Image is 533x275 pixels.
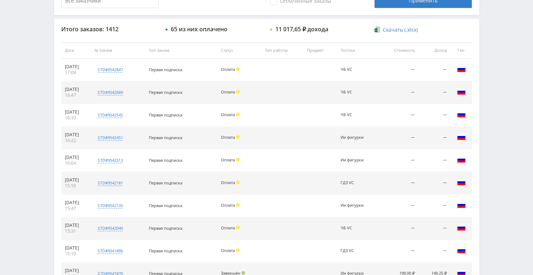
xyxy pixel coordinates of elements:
div: Ии фигурки [341,158,373,162]
div: 11 017,65 ₽ дохода [275,26,328,32]
div: ЧБ VC [341,67,373,72]
span: Холд [236,203,240,207]
span: Оплата [221,157,235,162]
div: std#9542040 [98,225,123,231]
span: Холд [236,180,240,184]
div: std#9541896 [98,248,123,254]
td: — [379,104,418,127]
div: [DATE] [65,87,88,92]
td: — [418,81,450,104]
span: Подтвержден [241,271,245,275]
span: Оплата [221,202,235,208]
th: Дата [61,42,91,59]
div: [DATE] [65,223,88,228]
td: — [379,81,418,104]
span: Первая подписка [149,135,182,140]
img: rus.png [457,223,466,232]
div: [DATE] [65,109,88,115]
span: Первая подписка [149,157,182,163]
div: ЧБ VC [341,113,373,117]
th: Предмет [303,42,337,59]
span: Оплата [221,89,235,95]
th: Тип работы [261,42,303,59]
span: Холд [236,67,240,71]
div: 65 из них оплачено [171,26,227,32]
div: [DATE] [65,177,88,183]
div: 15:19 [65,251,88,257]
div: Итого заказов: 1412 [61,26,159,32]
th: Тип заказа [145,42,217,59]
span: Холд [236,135,240,139]
img: rus.png [457,155,466,164]
div: ЧБ VC [341,226,373,230]
span: Первая подписка [149,180,182,185]
td: — [379,240,418,262]
td: — [418,149,450,172]
td: — [418,59,450,81]
img: rus.png [457,65,466,73]
td: — [379,149,418,172]
span: Оплата [221,248,235,253]
div: [DATE] [65,268,88,274]
th: Доход [418,42,450,59]
div: ГДЗ VC [341,248,373,253]
span: Холд [236,226,240,229]
span: Холд [236,113,240,116]
span: Первая подписка [149,203,182,208]
div: std#9542545 [98,112,123,118]
div: std#9542847 [98,67,123,73]
span: Оплата [221,134,235,140]
span: Оплата [221,112,235,117]
td: — [379,172,418,194]
th: № заказа [91,42,145,59]
img: rus.png [457,246,466,255]
div: std#9542135 [98,203,123,208]
span: Первая подписка [149,67,182,72]
div: 16:47 [65,92,88,98]
div: [DATE] [65,64,88,70]
div: ЧБ VC [341,90,373,95]
img: rus.png [457,87,466,96]
span: Оплата [221,180,235,185]
td: — [418,172,450,194]
div: Ии фигурки [341,203,373,208]
span: Скачать (.xlsx) [383,27,418,33]
div: 16:04 [65,160,88,166]
div: 15:47 [65,206,88,211]
th: Статус [217,42,261,59]
img: xlsx [374,26,381,33]
span: Оплата [221,67,235,72]
span: Холд [236,248,240,252]
div: 15:50 [65,183,88,189]
td: — [418,127,450,149]
a: Скачать (.xlsx) [374,26,418,33]
div: std#9542313 [98,157,123,163]
span: Холд [236,90,240,93]
td: — [418,194,450,217]
th: Потоки [337,42,379,59]
span: Первая подписка [149,90,182,95]
span: Первая подписка [149,112,182,118]
td: — [379,127,418,149]
img: rus.png [457,178,466,187]
td: — [418,104,450,127]
span: Первая подписка [149,225,182,231]
div: ГДЗ VC [341,180,373,185]
th: Гео [450,42,472,59]
span: Первая подписка [149,248,182,253]
span: Холд [236,158,240,161]
img: rus.png [457,133,466,141]
td: — [379,194,418,217]
td: — [418,217,450,240]
div: [DATE] [65,245,88,251]
div: Ии фигурки [341,135,373,140]
div: 15:31 [65,228,88,234]
td: — [379,217,418,240]
div: 17:04 [65,70,88,75]
div: [DATE] [65,155,88,160]
div: [DATE] [65,200,88,206]
th: Стоимость [379,42,418,59]
div: [DATE] [65,132,88,138]
div: std#9542451 [98,135,123,141]
img: rus.png [457,201,466,209]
